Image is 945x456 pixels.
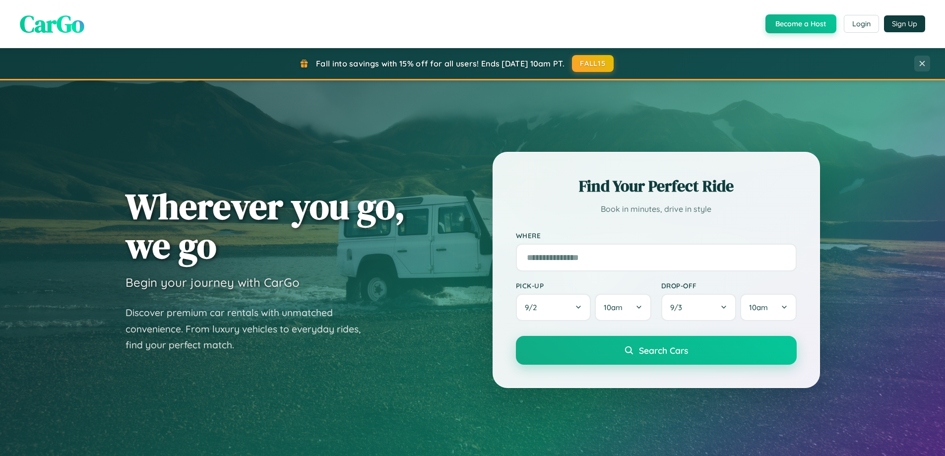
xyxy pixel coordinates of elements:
[316,59,565,68] span: Fall into savings with 15% off for all users! Ends [DATE] 10am PT.
[749,303,768,312] span: 10am
[604,303,623,312] span: 10am
[844,15,879,33] button: Login
[126,187,405,265] h1: Wherever you go, we go
[572,55,614,72] button: FALL15
[661,294,737,321] button: 9/3
[126,275,300,290] h3: Begin your journey with CarGo
[516,175,797,197] h2: Find Your Perfect Ride
[884,15,925,32] button: Sign Up
[765,14,836,33] button: Become a Host
[740,294,796,321] button: 10am
[516,281,651,290] label: Pick-up
[516,202,797,216] p: Book in minutes, drive in style
[639,345,688,356] span: Search Cars
[670,303,687,312] span: 9 / 3
[516,294,591,321] button: 9/2
[126,305,374,353] p: Discover premium car rentals with unmatched convenience. From luxury vehicles to everyday rides, ...
[20,7,84,40] span: CarGo
[516,231,797,240] label: Where
[595,294,651,321] button: 10am
[661,281,797,290] label: Drop-off
[516,336,797,365] button: Search Cars
[525,303,542,312] span: 9 / 2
